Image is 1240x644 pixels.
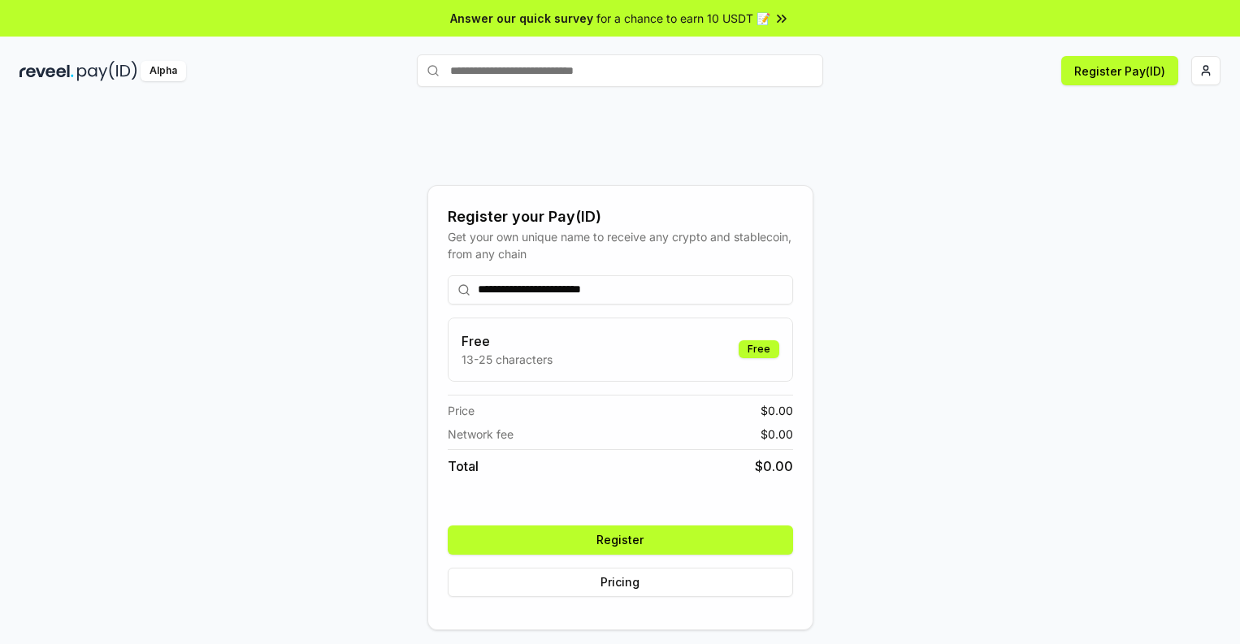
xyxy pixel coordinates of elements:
[761,402,793,419] span: $ 0.00
[448,402,475,419] span: Price
[1061,56,1178,85] button: Register Pay(ID)
[448,456,479,476] span: Total
[448,568,793,597] button: Pricing
[462,351,553,368] p: 13-25 characters
[739,340,779,358] div: Free
[596,10,770,27] span: for a chance to earn 10 USDT 📝
[77,61,137,81] img: pay_id
[448,525,793,555] button: Register
[450,10,593,27] span: Answer our quick survey
[20,61,74,81] img: reveel_dark
[755,456,793,476] span: $ 0.00
[448,205,793,228] div: Register your Pay(ID)
[448,426,514,443] span: Network fee
[448,228,793,262] div: Get your own unique name to receive any crypto and stablecoin, from any chain
[761,426,793,443] span: $ 0.00
[141,61,186,81] div: Alpha
[462,331,553,351] h3: Free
